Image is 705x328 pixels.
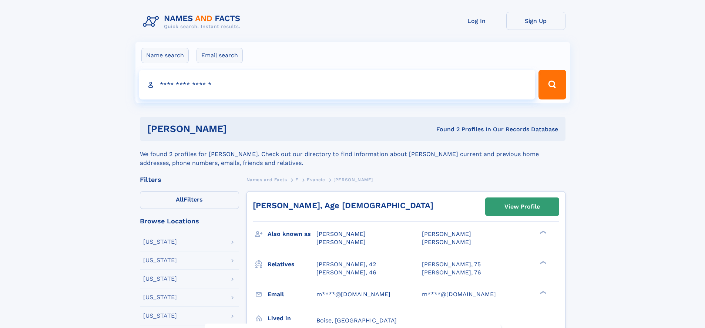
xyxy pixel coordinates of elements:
[422,230,471,237] span: [PERSON_NAME]
[176,196,184,203] span: All
[140,141,565,168] div: We found 2 profiles for [PERSON_NAME]. Check out our directory to find information about [PERSON_...
[486,198,559,216] a: View Profile
[333,177,373,182] span: [PERSON_NAME]
[422,268,481,277] a: [PERSON_NAME], 76
[538,290,547,295] div: ❯
[307,175,325,184] a: Evancic
[140,191,239,209] label: Filters
[316,317,397,324] span: Boise, [GEOGRAPHIC_DATA]
[316,230,366,237] span: [PERSON_NAME]
[141,48,189,63] label: Name search
[246,175,287,184] a: Names and Facts
[316,239,366,246] span: [PERSON_NAME]
[422,239,471,246] span: [PERSON_NAME]
[268,258,316,271] h3: Relatives
[143,313,177,319] div: [US_STATE]
[332,125,558,133] div: Found 2 Profiles In Our Records Database
[422,260,481,268] a: [PERSON_NAME], 75
[143,276,177,282] div: [US_STATE]
[538,70,566,99] button: Search Button
[143,239,177,245] div: [US_STATE]
[504,198,540,215] div: View Profile
[268,288,316,301] h3: Email
[538,230,547,235] div: ❯
[295,175,299,184] a: E
[447,12,506,30] a: Log In
[538,260,547,265] div: ❯
[143,294,177,300] div: [US_STATE]
[139,70,536,99] input: search input
[316,260,376,268] a: [PERSON_NAME], 42
[143,257,177,263] div: [US_STATE]
[506,12,565,30] a: Sign Up
[140,12,246,32] img: Logo Names and Facts
[147,124,332,133] h1: [PERSON_NAME]
[268,228,316,240] h3: Also known as
[316,268,376,277] a: [PERSON_NAME], 46
[253,201,433,210] a: [PERSON_NAME], Age [DEMOGRAPHIC_DATA]
[197,48,243,63] label: Email search
[307,177,325,182] span: Evancic
[268,312,316,325] h3: Lived in
[295,177,299,182] span: E
[140,218,239,224] div: Browse Locations
[140,176,239,183] div: Filters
